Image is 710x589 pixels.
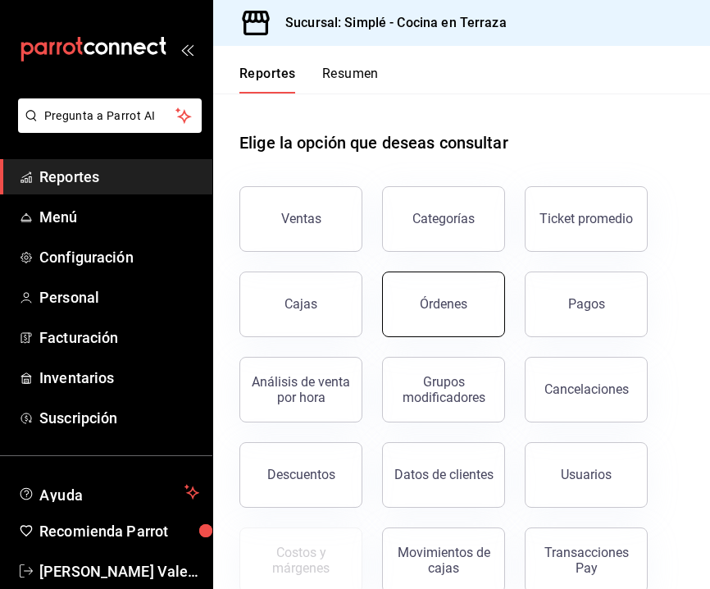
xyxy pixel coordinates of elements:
h3: Sucursal: Simplé - Cocina en Terraza [272,13,507,33]
span: Ayuda [39,482,178,502]
button: Grupos modificadores [382,357,505,422]
div: Descuentos [267,467,335,482]
a: Cajas [239,272,362,337]
div: Pagos [568,296,605,312]
div: Movimientos de cajas [393,545,494,576]
div: Análisis de venta por hora [250,374,352,405]
span: Menú [39,206,199,228]
span: Suscripción [39,407,199,429]
button: Pregunta a Parrot AI [18,98,202,133]
span: Recomienda Parrot [39,520,199,542]
button: Categorías [382,186,505,252]
button: Órdenes [382,272,505,337]
span: Pregunta a Parrot AI [44,107,176,125]
button: Pagos [525,272,648,337]
button: open_drawer_menu [180,43,193,56]
div: Grupos modificadores [393,374,494,405]
div: Datos de clientes [394,467,494,482]
div: Costos y márgenes [250,545,352,576]
button: Resumen [322,66,379,94]
div: Ventas [281,211,321,226]
button: Descuentos [239,442,362,508]
div: Órdenes [420,296,467,312]
span: Configuración [39,246,199,268]
div: Transacciones Pay [535,545,637,576]
div: Categorías [412,211,475,226]
h1: Elige la opción que deseas consultar [239,130,508,155]
div: Ticket promedio [539,211,633,226]
span: Facturación [39,326,199,349]
div: Cancelaciones [544,381,629,397]
button: Usuarios [525,442,648,508]
div: Usuarios [561,467,612,482]
span: [PERSON_NAME] Valencia [PERSON_NAME] [39,560,199,582]
span: Inventarios [39,367,199,389]
button: Análisis de venta por hora [239,357,362,422]
button: Reportes [239,66,296,94]
div: Cajas [284,294,318,314]
button: Datos de clientes [382,442,505,508]
button: Ticket promedio [525,186,648,252]
a: Pregunta a Parrot AI [11,119,202,136]
button: Ventas [239,186,362,252]
div: navigation tabs [239,66,379,94]
span: Personal [39,286,199,308]
span: Reportes [39,166,199,188]
button: Cancelaciones [525,357,648,422]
